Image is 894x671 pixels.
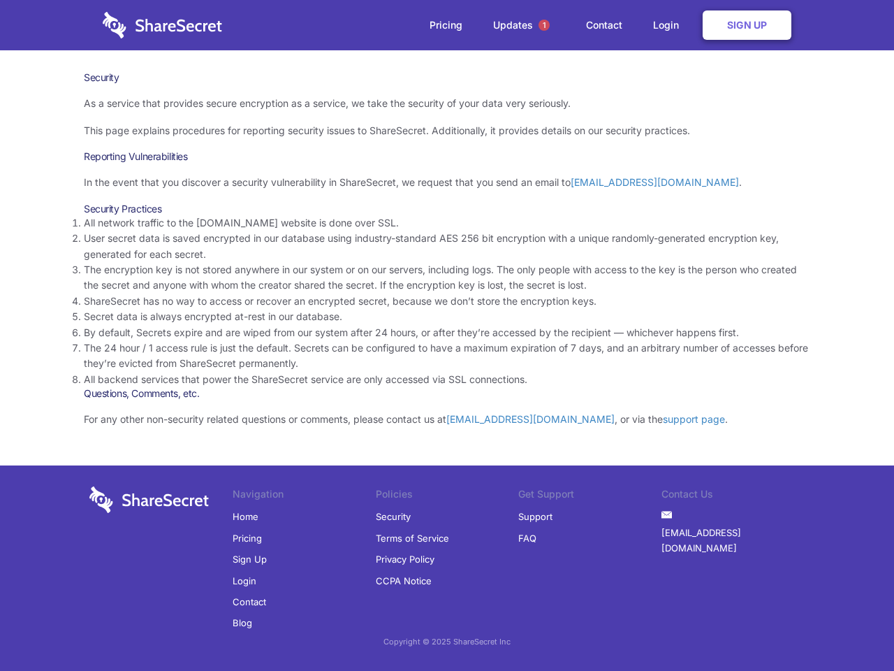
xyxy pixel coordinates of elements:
[84,294,810,309] li: ShareSecret has no way to access or recover an encrypted secret, because we don’t store the encry...
[376,506,411,527] a: Security
[233,612,252,633] a: Blog
[84,231,810,262] li: User secret data is saved encrypted in our database using industry-standard AES 256 bit encryptio...
[518,506,552,527] a: Support
[376,549,434,570] a: Privacy Policy
[84,387,810,400] h3: Questions, Comments, etc.
[446,413,615,425] a: [EMAIL_ADDRESS][DOMAIN_NAME]
[703,10,791,40] a: Sign Up
[84,71,810,84] h1: Security
[518,528,536,549] a: FAQ
[84,215,810,231] li: All network traffic to the [DOMAIN_NAME] website is done over SSL.
[103,12,222,38] img: logo-wordmark-white-trans-d4663122ce5f474addd5e946df7df03e33cb6a1c49d2221995e7729f52c070b2.svg
[84,203,810,215] h3: Security Practices
[661,486,805,506] li: Contact Us
[663,413,725,425] a: support page
[84,412,810,427] p: For any other non-security related questions or comments, please contact us at , or via the .
[84,309,810,324] li: Secret data is always encrypted at-rest in our database.
[84,175,810,190] p: In the event that you discover a security vulnerability in ShareSecret, we request that you send ...
[84,340,810,372] li: The 24 hour / 1 access rule is just the default. Secrets can be configured to have a maximum expi...
[376,528,449,549] a: Terms of Service
[661,522,805,559] a: [EMAIL_ADDRESS][DOMAIN_NAME]
[571,176,739,188] a: [EMAIL_ADDRESS][DOMAIN_NAME]
[233,591,266,612] a: Contact
[84,150,810,163] h3: Reporting Vulnerabilities
[376,570,432,591] a: CCPA Notice
[84,96,810,111] p: As a service that provides secure encryption as a service, we take the security of your data very...
[376,486,519,506] li: Policies
[84,123,810,138] p: This page explains procedures for reporting security issues to ShareSecret. Additionally, it prov...
[233,570,256,591] a: Login
[416,3,476,47] a: Pricing
[572,3,636,47] a: Contact
[639,3,700,47] a: Login
[518,486,661,506] li: Get Support
[89,486,209,513] img: logo-wordmark-white-trans-d4663122ce5f474addd5e946df7df03e33cb6a1c49d2221995e7729f52c070b2.svg
[538,20,550,31] span: 1
[84,325,810,340] li: By default, Secrets expire and are wiped from our system after 24 hours, or after they’re accesse...
[233,506,258,527] a: Home
[84,262,810,294] li: The encryption key is not stored anywhere in our system or on our servers, including logs. The on...
[233,486,376,506] li: Navigation
[233,549,267,570] a: Sign Up
[84,372,810,387] li: All backend services that power the ShareSecret service are only accessed via SSL connections.
[233,528,262,549] a: Pricing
